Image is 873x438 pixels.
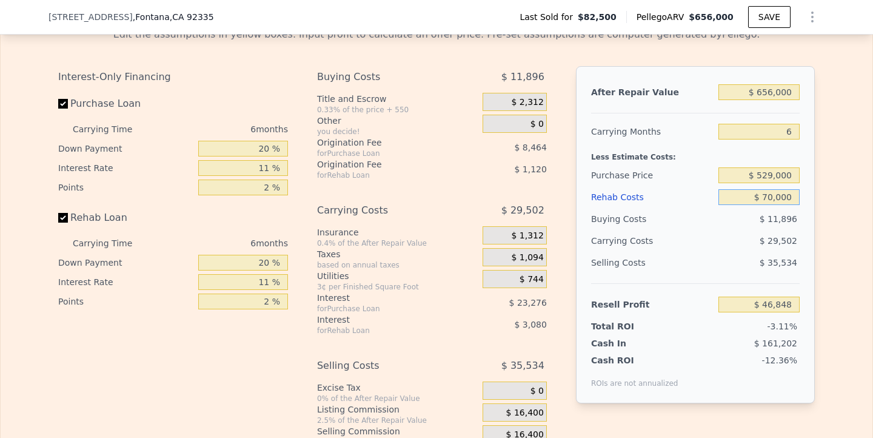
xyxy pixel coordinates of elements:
div: Carrying Months [591,121,714,143]
div: Edit the assumptions in yellow boxes. Input profit to calculate an offer price. Pre-set assumptio... [58,27,815,42]
div: based on annual taxes [317,260,478,270]
span: $82,500 [578,11,617,23]
span: $ 744 [520,274,544,285]
span: , Fontana [133,11,214,23]
input: Purchase Loan [58,99,68,109]
div: Points [58,178,193,197]
div: Resell Profit [591,294,714,315]
span: $ 3,080 [514,320,546,329]
span: $ 0 [530,386,544,397]
div: Cash ROI [591,354,678,366]
div: 3¢ per Finished Square Foot [317,282,478,292]
div: Origination Fee [317,136,452,149]
div: Interest Rate [58,158,193,178]
div: Carrying Costs [317,200,452,221]
div: 0.33% of the price + 550 [317,105,478,115]
span: $ 11,896 [501,66,544,88]
div: 0.4% of the After Repair Value [317,238,478,248]
div: Listing Commission [317,403,478,416]
span: $ 1,094 [511,252,543,263]
div: Interest Rate [58,272,193,292]
div: you decide! [317,127,478,136]
button: SAVE [748,6,791,28]
div: Taxes [317,248,478,260]
div: 6 months [156,234,288,253]
span: $ 35,534 [760,258,797,268]
input: Rehab Loan [58,213,68,223]
div: Cash In [591,337,667,349]
span: $ 0 [530,119,544,130]
div: Carrying Time [73,120,152,139]
span: -3.11% [767,322,797,331]
div: for Purchase Loan [317,304,452,314]
div: Rehab Costs [591,186,714,208]
div: Interest [317,314,452,326]
label: Rehab Loan [58,207,193,229]
div: Selling Costs [317,355,452,377]
div: Carrying Costs [591,230,667,252]
div: Selling Commission [317,425,478,437]
div: Down Payment [58,139,193,158]
div: Less Estimate Costs: [591,143,800,164]
div: Buying Costs [317,66,452,88]
div: Down Payment [58,253,193,272]
span: , CA 92335 [170,12,214,22]
div: Carrying Time [73,234,152,253]
div: Total ROI [591,320,667,332]
div: Insurance [317,226,478,238]
div: ROIs are not annualized [591,366,678,388]
div: Other [317,115,478,127]
span: $ 29,502 [760,236,797,246]
div: for Rehab Loan [317,326,452,335]
div: Points [58,292,193,311]
div: Origination Fee [317,158,452,170]
div: Excise Tax [317,382,478,394]
span: Last Sold for [520,11,578,23]
span: $ 8,464 [514,143,546,152]
div: for Rehab Loan [317,170,452,180]
div: Interest [317,292,452,304]
span: $ 23,276 [509,298,547,308]
div: 2.5% of the After Repair Value [317,416,478,425]
div: Selling Costs [591,252,714,274]
span: -12.36% [762,355,797,365]
span: $ 1,312 [511,231,543,241]
span: Pellego ARV [637,11,689,23]
div: Utilities [317,270,478,282]
div: 0% of the After Repair Value [317,394,478,403]
span: $ 2,312 [511,97,543,108]
span: [STREET_ADDRESS] [48,11,133,23]
span: $ 29,502 [501,200,544,221]
div: After Repair Value [591,81,714,103]
div: Interest-Only Financing [58,66,288,88]
span: $ 161,202 [754,339,797,348]
span: $ 11,896 [760,214,797,224]
span: $ 1,120 [514,164,546,174]
label: Purchase Loan [58,93,193,115]
span: $656,000 [689,12,734,22]
span: $ 35,534 [501,355,544,377]
div: Purchase Price [591,164,714,186]
div: Title and Escrow [317,93,478,105]
div: Buying Costs [591,208,714,230]
button: Show Options [800,5,824,29]
div: 6 months [156,120,288,139]
div: for Purchase Loan [317,149,452,158]
span: $ 16,400 [506,408,544,419]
